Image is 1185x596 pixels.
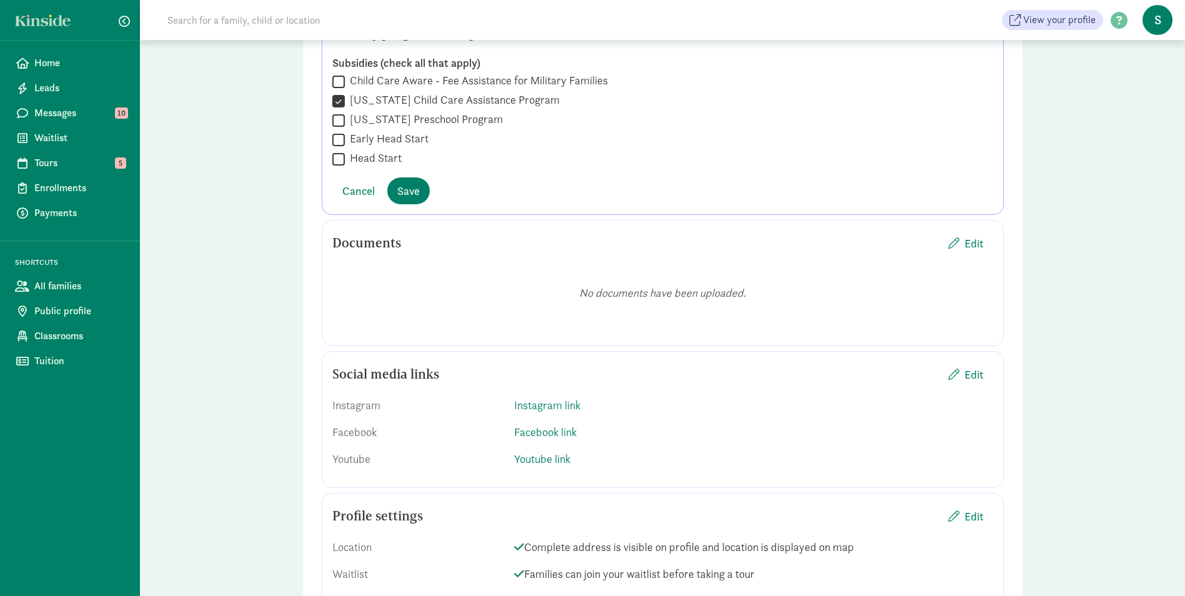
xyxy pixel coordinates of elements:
span: Waitlist [34,131,125,146]
span: 5 [115,157,126,169]
h5: Social media links [332,367,439,382]
a: Home [5,51,135,76]
button: Cancel [332,177,385,204]
span: Edit [964,508,983,525]
span: View your profile [1023,12,1096,27]
button: Save [387,177,430,204]
a: View your profile [1002,10,1103,30]
div: Waitlist [332,565,504,582]
span: S [1143,5,1173,35]
a: Waitlist [5,126,135,151]
span: Tuition [34,354,125,369]
a: Payments [5,201,135,226]
label: Head Start [345,151,402,166]
span: Cancel [342,182,375,199]
span: Complete address is visible on profile and location is displayed on map [514,539,993,555]
span: Enrollments [34,181,125,196]
a: Youtube link [514,452,570,466]
iframe: Chat Widget [1123,536,1185,596]
h5: Profile settings [332,509,423,524]
div: Youtube [332,450,504,467]
a: Tours 5 [5,151,135,176]
span: Payments [34,206,125,221]
a: Public profile [5,299,135,324]
label: Early Head Start [345,131,429,146]
span: Leads [34,81,125,96]
button: Edit [938,503,993,530]
span: Home [34,56,125,71]
span: Families can join your waitlist before taking a tour [514,565,993,582]
span: All families [34,279,125,294]
button: Edit [938,361,993,388]
span: Edit [964,235,983,252]
input: Search for a family, child or location [160,7,510,32]
div: Facebook [332,424,504,440]
span: Classrooms [34,329,125,344]
span: 10 [115,107,128,119]
a: Classrooms [5,324,135,349]
label: [US_STATE] Child Care Assistance Program [345,92,560,107]
a: Enrollments [5,176,135,201]
div: Location [332,539,504,555]
span: Tours [34,156,125,171]
a: All families [5,274,135,299]
span: Messages [34,106,125,121]
a: Facebook link [514,425,577,439]
a: Messages 10 [5,101,135,126]
h5: Documents [332,236,401,251]
span: Edit [964,366,983,383]
label: Subsidies (check all that apply) [332,56,993,71]
a: Tuition [5,349,135,374]
button: Edit [938,230,993,257]
a: Leads [5,76,135,101]
label: Child Care Aware - Fee Assistance for Military Families [345,73,608,88]
span: Save [397,182,420,199]
label: [US_STATE] Preschool Program [345,112,503,127]
div: Instagram [332,397,504,414]
p: No documents have been uploaded. [352,286,973,300]
span: Public profile [34,304,125,319]
a: Instagram link [514,398,580,412]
